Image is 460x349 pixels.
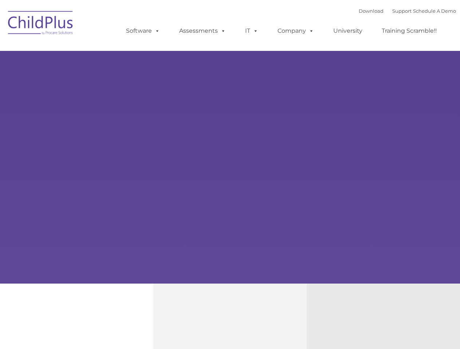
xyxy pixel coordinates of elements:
img: ChildPlus by Procare Solutions [4,6,77,42]
a: Company [270,24,321,38]
a: University [326,24,370,38]
font: | [359,8,456,14]
a: IT [238,24,266,38]
a: Download [359,8,384,14]
a: Training Scramble!! [374,24,444,38]
a: Schedule A Demo [413,8,456,14]
a: Software [119,24,167,38]
a: Assessments [172,24,233,38]
a: Support [392,8,412,14]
